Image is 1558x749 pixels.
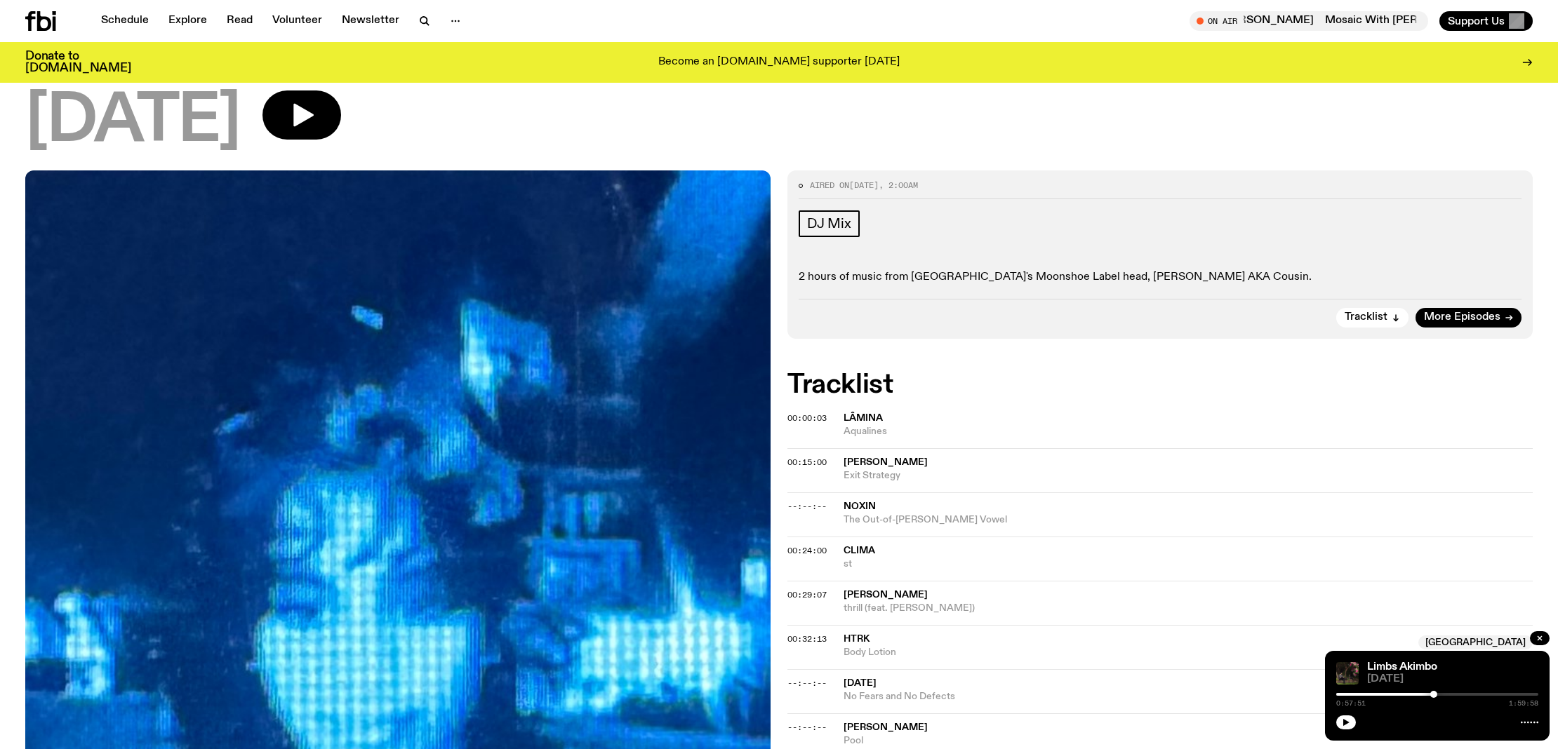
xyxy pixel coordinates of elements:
span: Clima [844,546,875,555]
span: Support Us [1448,15,1505,27]
a: Limbs Akimbo [1367,661,1437,673]
img: Jackson sits at an outdoor table, legs crossed and gazing at a black and brown dog also sitting a... [1336,662,1359,684]
span: --:--:-- [787,677,827,689]
a: DJ Mix [799,210,860,237]
p: Become an [DOMAIN_NAME] supporter [DATE] [658,56,900,69]
span: DJ Mix [807,216,851,231]
span: [DATE] [1367,674,1538,684]
h2: Tracklist [787,372,1533,398]
span: [DATE] [25,90,240,154]
span: [PERSON_NAME] [844,457,928,467]
button: Support Us [1439,11,1533,31]
span: [DATE] [849,180,879,191]
button: 00:29:07 [787,591,827,599]
span: 00:29:07 [787,589,827,600]
span: Tune in live [1205,15,1421,26]
button: 00:32:13 [787,635,827,643]
p: 2 hours of music from [GEOGRAPHIC_DATA]'s Moonshoe Label head, [PERSON_NAME] AKA Cousin. [799,271,1522,284]
span: HTRK [844,634,870,644]
span: Lâmina [844,413,883,423]
button: Tracklist [1336,308,1409,328]
span: [GEOGRAPHIC_DATA] [1418,635,1533,649]
span: 00:15:00 [787,457,827,468]
button: On AirMosaic With [PERSON_NAME] and [PERSON_NAME]Mosaic With [PERSON_NAME] and [PERSON_NAME] [1190,11,1428,31]
span: [PERSON_NAME] [844,590,928,600]
span: Tracklist [1345,312,1387,323]
span: --:--:-- [787,722,827,733]
span: --:--:-- [787,501,827,512]
span: Noxin [844,501,876,511]
span: Aqualines [844,425,1533,438]
span: 1:59:58 [1509,700,1538,707]
a: More Episodes [1416,308,1522,328]
span: st [844,558,1533,571]
span: Body Lotion [844,646,1410,659]
button: 00:00:03 [787,414,827,422]
span: 0:57:51 [1336,700,1366,707]
span: Pool [844,734,1533,748]
span: [PERSON_NAME] [844,722,928,732]
a: Read [218,11,261,31]
span: 00:32:13 [787,633,827,645]
span: Aired on [810,180,849,191]
span: Exit Strategy [844,469,1533,483]
span: , 2:00am [879,180,918,191]
span: [DATE] [844,678,877,688]
button: 00:24:00 [787,547,827,555]
span: 00:00:03 [787,412,827,424]
h1: Limbs Akimbo˚₊‧[PERSON_NAME]‧₊˚ [25,22,1533,85]
h3: Donate to [DOMAIN_NAME] [25,50,131,74]
a: Explore [160,11,215,31]
span: 00:24:00 [787,545,827,556]
span: thrill (feat. [PERSON_NAME]) [844,602,1533,615]
span: More Episodes [1424,312,1500,323]
span: The Out-of-[PERSON_NAME] Vowel [844,513,1533,527]
span: No Fears and No Defects [844,690,1533,703]
a: Schedule [93,11,157,31]
a: Newsletter [333,11,408,31]
button: 00:15:00 [787,459,827,466]
a: Volunteer [264,11,331,31]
